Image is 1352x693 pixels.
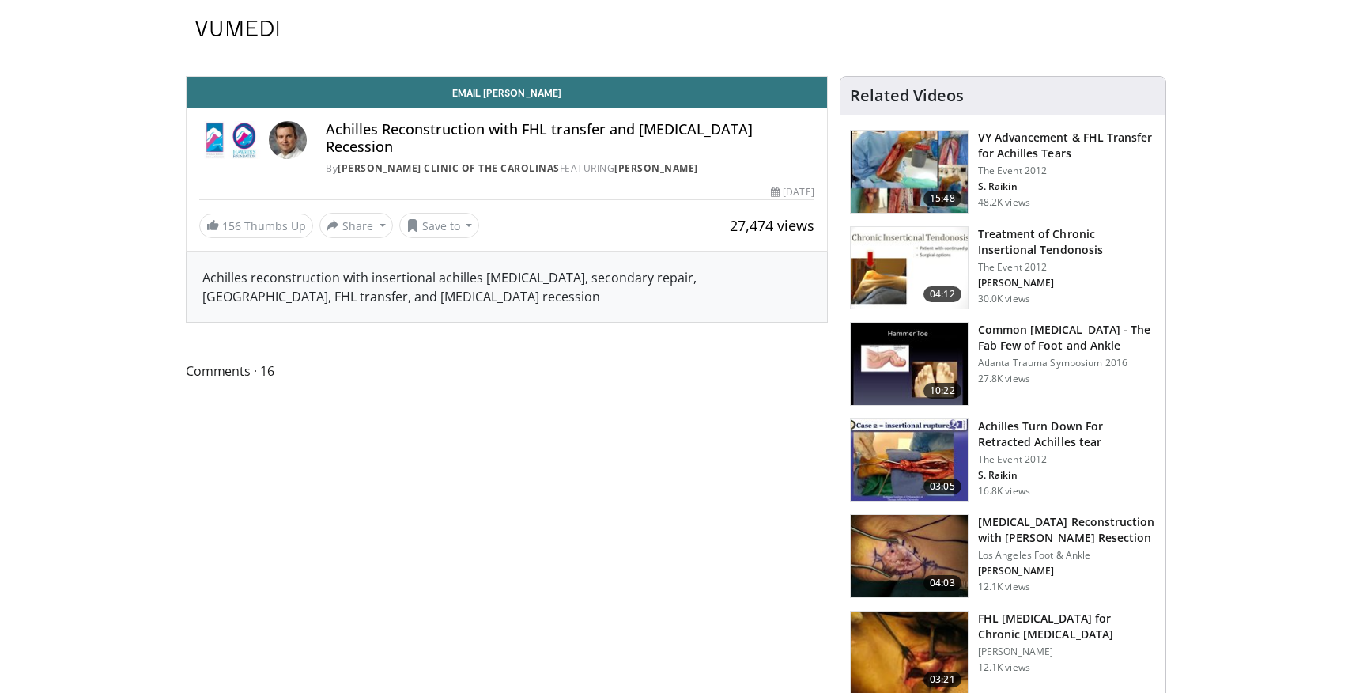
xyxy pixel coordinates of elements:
span: 27,474 views [730,216,814,235]
p: Steven Raikin [978,469,1156,482]
div: [DATE] [771,185,814,199]
p: Steven Raikin [978,180,1156,193]
h4: Related Videos [850,86,964,105]
span: 15:48 [923,191,961,206]
img: O0cEsGv5RdudyPNn4xMDoxOmtxOwKG7D_1.150x105_q85_crop-smart_upscale.jpg [851,227,968,309]
span: 156 [222,218,241,233]
h3: FHL [MEDICAL_DATA] for Chronic [MEDICAL_DATA] [978,611,1156,642]
p: Atlanta Trauma Symposium 2016 [978,357,1156,369]
p: Eric Giza [978,277,1156,290]
span: 03:21 [923,672,961,687]
h3: Achilles Turn Down For Retracted Achilles tear [978,418,1156,450]
button: Share [319,213,393,238]
a: [PERSON_NAME] Clinic of the Carolinas [338,161,560,175]
span: Comments 16 [186,361,828,381]
a: Email [PERSON_NAME] [187,77,827,108]
h3: VY Advancement & FHL Transfer for Achilles Tears [978,130,1156,161]
span: 04:12 [923,286,961,302]
div: By FEATURING [326,161,814,176]
p: Los Angeles Foot & Ankle [978,549,1156,562]
p: [PERSON_NAME] [978,646,1156,658]
a: 04:12 Treatment of Chronic Insertional Tendonosis The Event 2012 [PERSON_NAME] 30.0K views [850,226,1156,310]
div: Achilles reconstruction with insertional achilles [MEDICAL_DATA], secondary repair, [GEOGRAPHIC_D... [202,268,811,306]
img: f5016854-7c5d-4d2b-bf8b-0701c028b37d.150x105_q85_crop-smart_upscale.jpg [851,131,968,213]
h3: Common [MEDICAL_DATA] - The Fab Few of Foot and Ankle [978,322,1156,354]
a: 15:48 VY Advancement & FHL Transfer for Achilles Tears The Event 2012 S. Raikin 48.2K views [850,130,1156,214]
img: MGngRNnbuHoiqTJH4xMDoxOmtxOwKG7D_3.150x105_q85_crop-smart_upscale.jpg [851,419,968,502]
span: 10:22 [923,383,961,399]
a: 04:03 [MEDICAL_DATA] Reconstruction with [PERSON_NAME] Resection Los Angeles Foot & Ankle [PERSON... [850,514,1156,598]
p: 27.8K views [978,373,1030,385]
a: 03:05 Achilles Turn Down For Retracted Achilles tear The Event 2012 S. Raikin 16.8K views [850,418,1156,502]
p: 48.2K views [978,196,1030,209]
p: 30.0K views [978,293,1030,305]
p: 12.1K views [978,661,1030,674]
p: 12.1K views [978,581,1030,593]
h3: [MEDICAL_DATA] Reconstruction with [PERSON_NAME] Resection [978,514,1156,546]
a: [PERSON_NAME] [614,161,698,175]
p: Timothy Charlton [978,565,1156,577]
img: VuMedi Logo [195,21,279,36]
img: 7ffd0802-b5eb-49b1-934a-0f457864847d.150x105_q85_crop-smart_upscale.jpg [851,515,968,597]
h4: Achilles Reconstruction with FHL transfer and [MEDICAL_DATA] Recession [326,121,814,155]
a: 10:22 Common [MEDICAL_DATA] - The Fab Few of Foot and Ankle Atlanta Trauma Symposium 2016 27.8K v... [850,322,1156,406]
span: 03:05 [923,479,961,494]
p: 16.8K views [978,485,1030,498]
button: Save to [399,213,480,238]
p: The Event 2012 [978,165,1156,177]
p: The Event 2012 [978,261,1156,274]
img: Avatar [269,121,307,159]
p: The Event 2012 [978,453,1156,466]
img: Steadman Hawkins Clinic of the Carolinas [199,121,262,159]
img: 4559c471-f09d-4bda-8b3b-c296350a5489.150x105_q85_crop-smart_upscale.jpg [851,323,968,405]
h3: Treatment of Chronic Insertional Tendonosis [978,226,1156,258]
a: 156 Thumbs Up [199,214,313,238]
span: 04:03 [923,575,961,591]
